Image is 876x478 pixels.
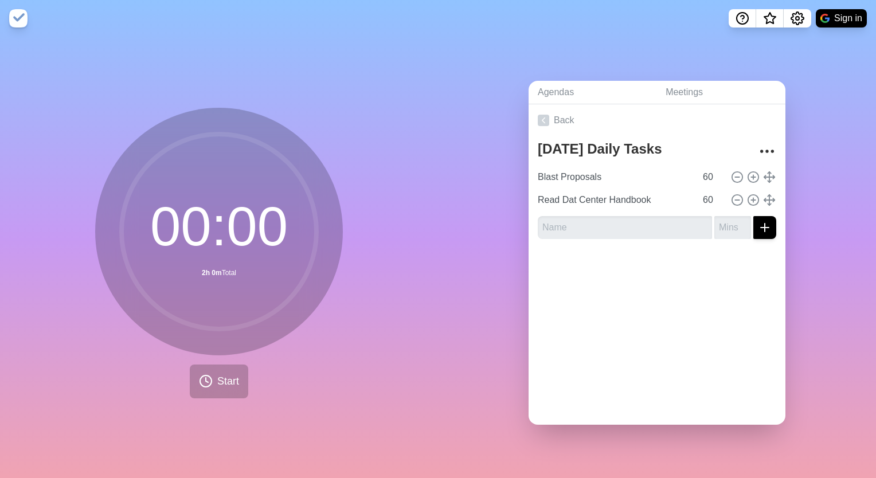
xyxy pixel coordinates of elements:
img: google logo [820,14,830,23]
input: Name [533,166,696,189]
span: Start [217,374,239,389]
input: Name [538,216,712,239]
button: Settings [784,9,811,28]
a: Agendas [529,81,656,104]
input: Mins [698,189,726,211]
button: What’s new [756,9,784,28]
a: Back [529,104,785,136]
button: Sign in [816,9,867,28]
button: More [756,140,779,163]
input: Mins [714,216,751,239]
input: Name [533,189,696,211]
input: Mins [698,166,726,189]
button: Start [190,365,248,398]
img: timeblocks logo [9,9,28,28]
a: Meetings [656,81,785,104]
button: Help [729,9,756,28]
